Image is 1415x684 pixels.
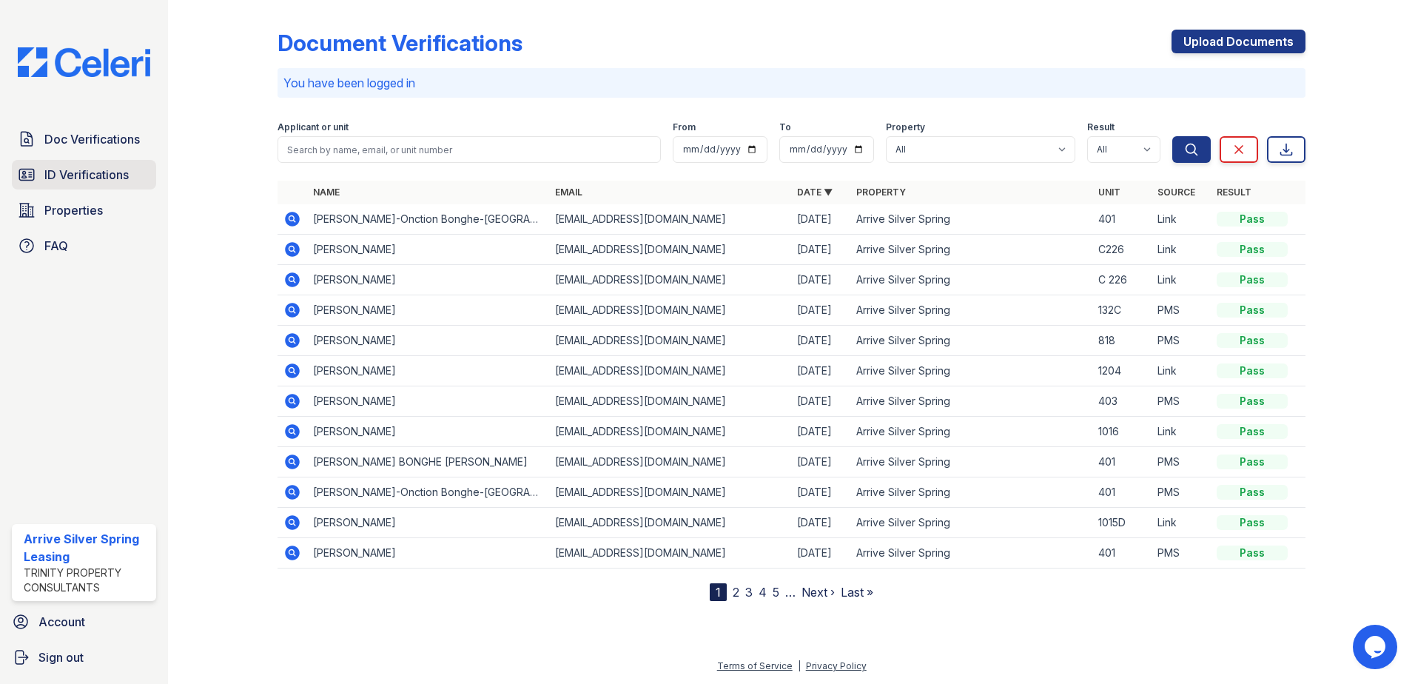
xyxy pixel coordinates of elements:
div: Pass [1217,333,1288,348]
td: [PERSON_NAME] [307,265,549,295]
td: C 226 [1092,265,1152,295]
span: Properties [44,201,103,219]
div: Arrive Silver Spring Leasing [24,530,150,566]
div: Pass [1217,272,1288,287]
td: Arrive Silver Spring [850,447,1092,477]
a: Property [856,187,906,198]
a: Name [313,187,340,198]
a: Terms of Service [717,660,793,671]
a: Email [555,187,582,198]
td: [PERSON_NAME] [307,235,549,265]
td: [DATE] [791,538,850,569]
p: You have been logged in [283,74,1300,92]
div: Pass [1217,394,1288,409]
td: 401 [1092,447,1152,477]
div: Pass [1217,212,1288,227]
td: 401 [1092,477,1152,508]
td: 1015D [1092,508,1152,538]
div: Pass [1217,515,1288,530]
td: [DATE] [791,508,850,538]
td: Arrive Silver Spring [850,417,1092,447]
td: [PERSON_NAME]-Onction Bonghe-[GEOGRAPHIC_DATA] [307,204,549,235]
a: Doc Verifications [12,124,156,154]
div: Pass [1217,424,1288,439]
td: [DATE] [791,386,850,417]
a: 2 [733,585,739,600]
div: Document Verifications [278,30,522,56]
td: [DATE] [791,235,850,265]
a: Unit [1098,187,1120,198]
td: [PERSON_NAME]-Onction Bonghe-[GEOGRAPHIC_DATA] [307,477,549,508]
span: Sign out [38,648,84,666]
td: Arrive Silver Spring [850,386,1092,417]
td: PMS [1152,386,1211,417]
a: Result [1217,187,1251,198]
td: [DATE] [791,265,850,295]
a: Next › [801,585,835,600]
label: From [673,121,696,133]
td: 1204 [1092,356,1152,386]
div: | [798,660,801,671]
a: Last » [841,585,873,600]
div: Pass [1217,303,1288,318]
span: Doc Verifications [44,130,140,148]
td: 401 [1092,538,1152,569]
button: Sign out [6,643,162,672]
td: Arrive Silver Spring [850,295,1092,326]
td: [EMAIL_ADDRESS][DOMAIN_NAME] [549,295,791,326]
td: [EMAIL_ADDRESS][DOMAIN_NAME] [549,477,791,508]
td: [DATE] [791,204,850,235]
span: … [785,583,796,601]
div: Pass [1217,485,1288,500]
td: PMS [1152,326,1211,356]
span: Account [38,613,85,631]
td: [EMAIL_ADDRESS][DOMAIN_NAME] [549,326,791,356]
input: Search by name, email, or unit number [278,136,661,163]
a: Properties [12,195,156,225]
td: [EMAIL_ADDRESS][DOMAIN_NAME] [549,265,791,295]
td: Link [1152,235,1211,265]
td: [DATE] [791,326,850,356]
td: [EMAIL_ADDRESS][DOMAIN_NAME] [549,386,791,417]
a: 5 [773,585,779,600]
td: Link [1152,417,1211,447]
td: [DATE] [791,477,850,508]
td: [EMAIL_ADDRESS][DOMAIN_NAME] [549,356,791,386]
td: 401 [1092,204,1152,235]
div: Pass [1217,363,1288,378]
td: [DATE] [791,295,850,326]
td: [EMAIL_ADDRESS][DOMAIN_NAME] [549,447,791,477]
td: Arrive Silver Spring [850,538,1092,569]
td: Arrive Silver Spring [850,356,1092,386]
a: Privacy Policy [806,660,867,671]
td: Arrive Silver Spring [850,508,1092,538]
div: 1 [710,583,727,601]
a: 3 [745,585,753,600]
td: Link [1152,508,1211,538]
a: Upload Documents [1172,30,1305,53]
td: [EMAIL_ADDRESS][DOMAIN_NAME] [549,538,791,569]
label: Result [1087,121,1115,133]
td: Arrive Silver Spring [850,235,1092,265]
iframe: chat widget [1353,625,1400,669]
div: Pass [1217,546,1288,560]
td: [DATE] [791,417,850,447]
a: 4 [759,585,767,600]
label: To [779,121,791,133]
td: [PERSON_NAME] [307,417,549,447]
td: Link [1152,204,1211,235]
td: 1016 [1092,417,1152,447]
td: [PERSON_NAME] [307,326,549,356]
td: C226 [1092,235,1152,265]
td: [EMAIL_ADDRESS][DOMAIN_NAME] [549,417,791,447]
td: [PERSON_NAME] [307,295,549,326]
td: [EMAIL_ADDRESS][DOMAIN_NAME] [549,508,791,538]
td: [PERSON_NAME] [307,386,549,417]
a: ID Verifications [12,160,156,190]
td: [PERSON_NAME] [307,356,549,386]
td: Arrive Silver Spring [850,204,1092,235]
td: [EMAIL_ADDRESS][DOMAIN_NAME] [549,235,791,265]
td: [EMAIL_ADDRESS][DOMAIN_NAME] [549,204,791,235]
a: FAQ [12,231,156,261]
span: FAQ [44,237,68,255]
